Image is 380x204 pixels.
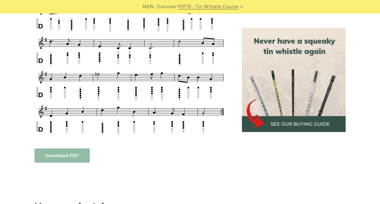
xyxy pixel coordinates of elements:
[34,148,90,163] a: Download PDF
[178,3,238,10] a: PST10 - Tin Whistle Course
[157,3,177,10] span: Discover
[143,3,155,10] span: NEW:
[242,28,346,132] img: tin whistle buying guide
